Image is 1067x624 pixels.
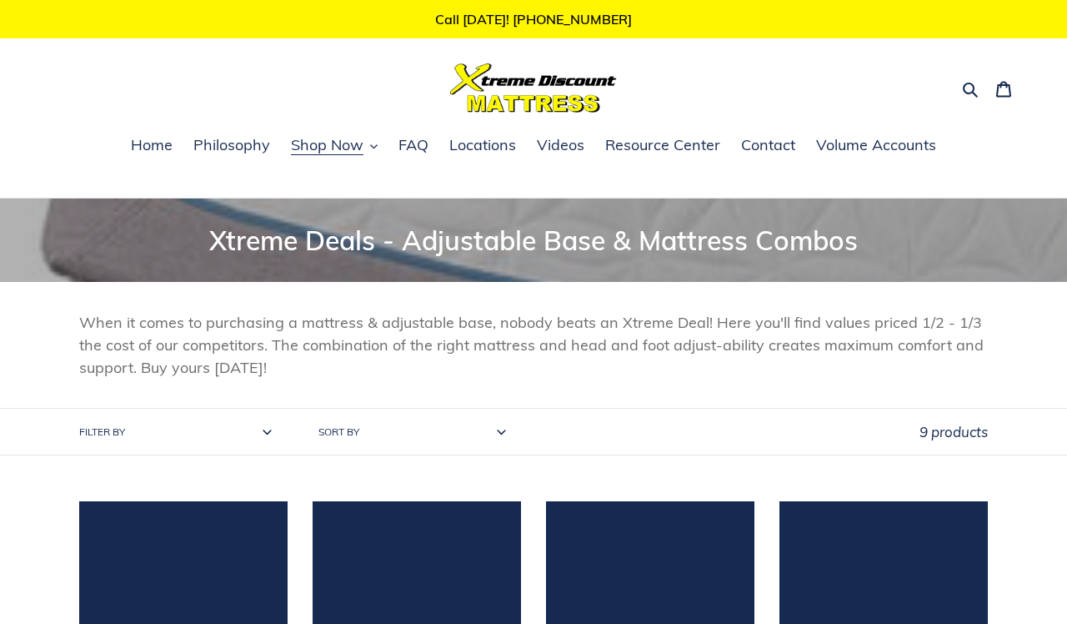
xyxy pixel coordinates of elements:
[450,63,617,113] img: Xtreme Discount Mattress
[131,135,173,155] span: Home
[441,133,524,159] a: Locations
[741,135,795,155] span: Contact
[919,423,988,440] span: 9 products
[390,133,437,159] a: FAQ
[193,135,270,155] span: Philosophy
[528,133,593,159] a: Videos
[79,425,125,440] label: Filter by
[291,135,363,155] span: Shop Now
[79,311,988,379] p: When it comes to purchasing a mattress & adjustable base, nobody beats an Xtreme Deal! Here you'l...
[537,135,584,155] span: Videos
[597,133,729,159] a: Resource Center
[318,425,359,440] label: Sort by
[605,135,720,155] span: Resource Center
[209,224,858,257] span: Xtreme Deals - Adjustable Base & Mattress Combos
[123,133,181,159] a: Home
[283,133,386,159] button: Shop Now
[733,133,804,159] a: Contact
[808,133,944,159] a: Volume Accounts
[816,135,936,155] span: Volume Accounts
[185,133,278,159] a: Philosophy
[398,135,428,155] span: FAQ
[449,135,516,155] span: Locations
